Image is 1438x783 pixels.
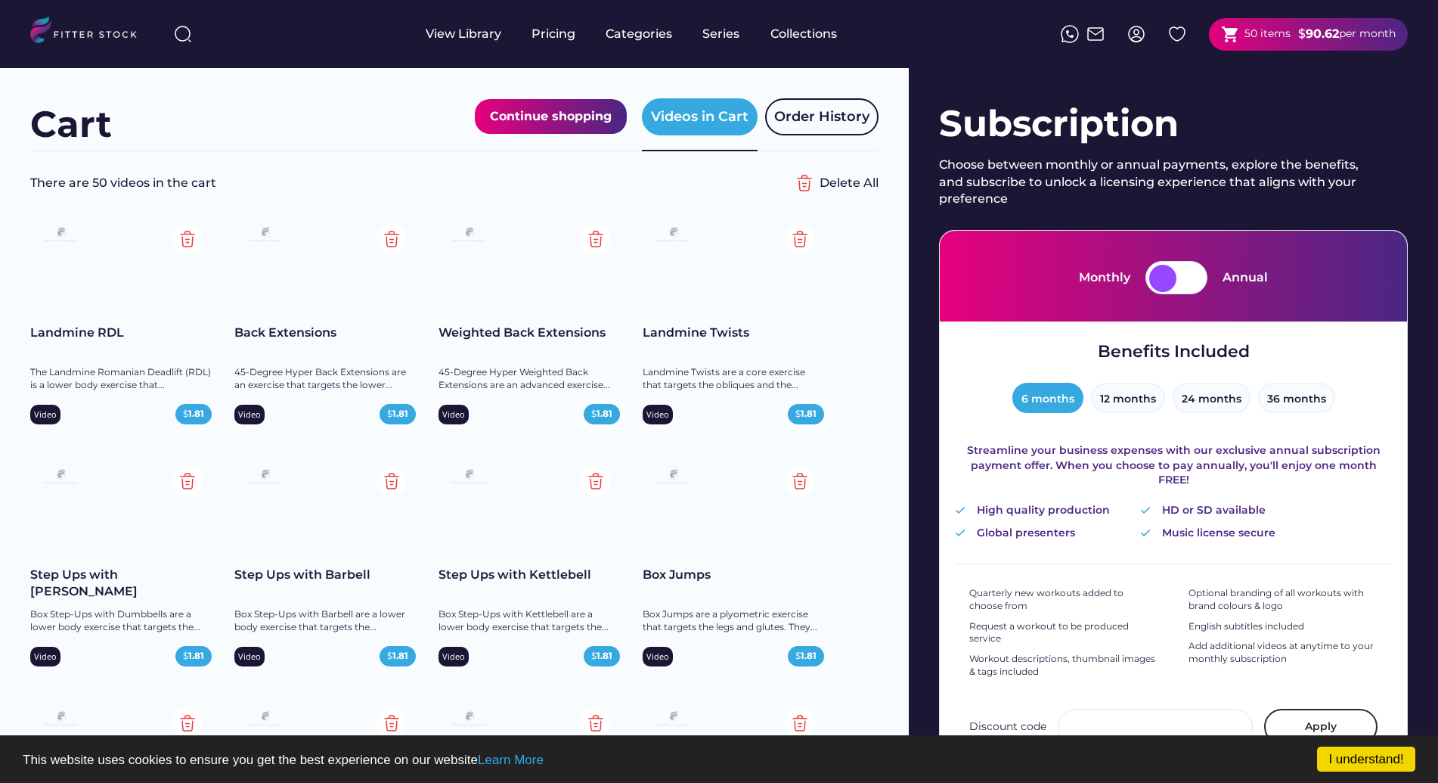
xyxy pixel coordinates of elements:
[650,465,696,490] img: Frame%2079%20%281%29.svg
[597,408,612,419] strong: 1.81
[646,409,669,420] div: Video
[977,503,1110,518] div: High quality production
[387,650,408,663] div: $
[785,466,815,496] img: Group%201000002354.svg
[1298,26,1306,42] div: $
[174,25,192,43] img: search-normal%203.svg
[1079,269,1130,286] div: Monthly
[38,465,83,490] img: Frame%2079%20%281%29.svg
[1140,530,1151,536] img: Vector%20%282%29.svg
[442,409,465,420] div: Video
[1189,620,1304,633] div: English subtitles included
[1223,269,1268,286] div: Annual
[1317,747,1415,772] a: I understand!
[955,507,965,514] img: Vector%20%282%29.svg
[446,707,491,732] img: Frame%2079%20%281%29.svg
[234,366,416,392] div: 45-Degree Hyper Back Extensions are an exercise that targets the lower...
[1221,25,1240,44] button: shopping_cart
[490,107,612,126] div: Continue shopping
[795,650,817,663] div: $
[1374,722,1423,768] iframe: chat widget
[1012,383,1083,413] button: 6 months
[234,325,416,341] div: Back Extensions
[377,466,407,496] img: Group%201000002354.svg
[234,608,416,634] div: Box Step-Ups with Barbell are a lower body exercise that targets the...
[606,26,672,42] div: Categories
[939,98,1408,149] div: Subscription
[30,608,212,634] div: Box Step-Ups with Dumbbells are a lower body exercise that targets the...
[939,157,1370,207] div: Choose between monthly or annual payments, explore the benefits, and subscribe to unlock a licens...
[643,608,824,634] div: Box Jumps are a plyometric exercise that targets the legs and glutes. They...
[478,753,544,767] a: Learn More
[188,408,204,419] strong: 1.81
[439,366,620,392] div: 45-Degree Hyper Weighted Back Extensions are an advanced exercise...
[969,653,1158,679] div: Workout descriptions, thumbnail images & tags included
[1162,526,1275,541] div: Music license secure
[172,708,203,738] img: Group%201000002354.svg
[242,222,287,248] img: Frame%2079%20%281%29.svg
[785,224,815,254] img: Group%201000002354.svg
[597,650,612,661] strong: 1.81
[650,707,696,732] img: Frame%2079%20%281%29.svg
[643,366,824,392] div: Landmine Twists are a core exercise that targets the obliques and the...
[1061,25,1079,43] img: meteor-icons_whatsapp%20%281%29.svg
[439,608,620,634] div: Box Step-Ups with Kettlebell are a lower body exercise that targets the...
[38,222,83,248] img: Frame%2079%20%281%29.svg
[238,409,261,420] div: Video
[977,526,1075,541] div: Global presenters
[30,366,212,392] div: The Landmine Romanian Deadlift (RDL) is a lower body exercise that...
[1244,26,1291,42] div: 50 items
[38,707,83,732] img: Frame%2079%20%281%29.svg
[172,466,203,496] img: Group%201000002354.svg
[442,651,465,662] div: Video
[392,408,408,419] strong: 1.81
[1189,640,1378,666] div: Add additional videos at anytime to your monthly subscription
[377,708,407,738] img: Group%201000002354.svg
[377,224,407,254] img: Group%201000002354.svg
[581,466,611,496] img: Group%201000002354.svg
[1098,340,1250,364] div: Benefits Included
[969,719,1046,735] div: Discount code
[1339,26,1396,42] div: per month
[955,443,1392,488] div: Streamline your business expenses with our exclusive annual subscription payment offer. When you ...
[34,409,57,420] div: Video
[795,408,817,421] div: $
[439,567,620,583] div: Step Ups with Kettlebell
[1162,503,1266,518] div: HD or SD available
[581,708,611,738] img: Group%201000002354.svg
[30,99,112,150] div: Cart
[1173,383,1251,413] button: 24 months
[591,650,612,663] div: $
[770,26,837,42] div: Collections
[392,650,408,661] strong: 1.81
[650,222,696,248] img: Frame%2079%20%281%29.svg
[643,567,824,583] div: Box Jumps
[1168,25,1186,43] img: Group%201000002324%20%282%29.svg
[969,587,1158,613] div: Quarterly new workouts added to choose from
[446,222,491,248] img: Frame%2079%20%281%29.svg
[969,620,1158,646] div: Request a workout to be produced service
[1258,383,1335,413] button: 36 months
[606,8,625,23] div: fvck
[643,325,824,341] div: Landmine Twists
[34,651,57,662] div: Video
[234,567,416,583] div: Step Ups with Barbell
[30,175,789,191] div: There are 50 videos in the cart
[1140,507,1151,514] img: Vector%20%282%29.svg
[774,107,869,126] div: Order History
[30,325,212,341] div: Landmine RDL
[1306,26,1339,41] strong: 90.62
[188,650,204,661] strong: 1.81
[30,17,150,48] img: LOGO.svg
[242,465,287,490] img: Frame%2079%20%281%29.svg
[789,168,820,198] img: Group%201000002356%20%282%29.svg
[646,651,669,662] div: Video
[702,26,740,42] div: Series
[30,567,212,601] div: Step Ups with [PERSON_NAME]
[446,465,491,490] img: Frame%2079%20%281%29.svg
[955,530,965,536] img: Vector%20%282%29.svg
[172,224,203,254] img: Group%201000002354.svg
[1264,709,1378,745] button: Apply
[238,651,261,662] div: Video
[183,408,204,421] div: $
